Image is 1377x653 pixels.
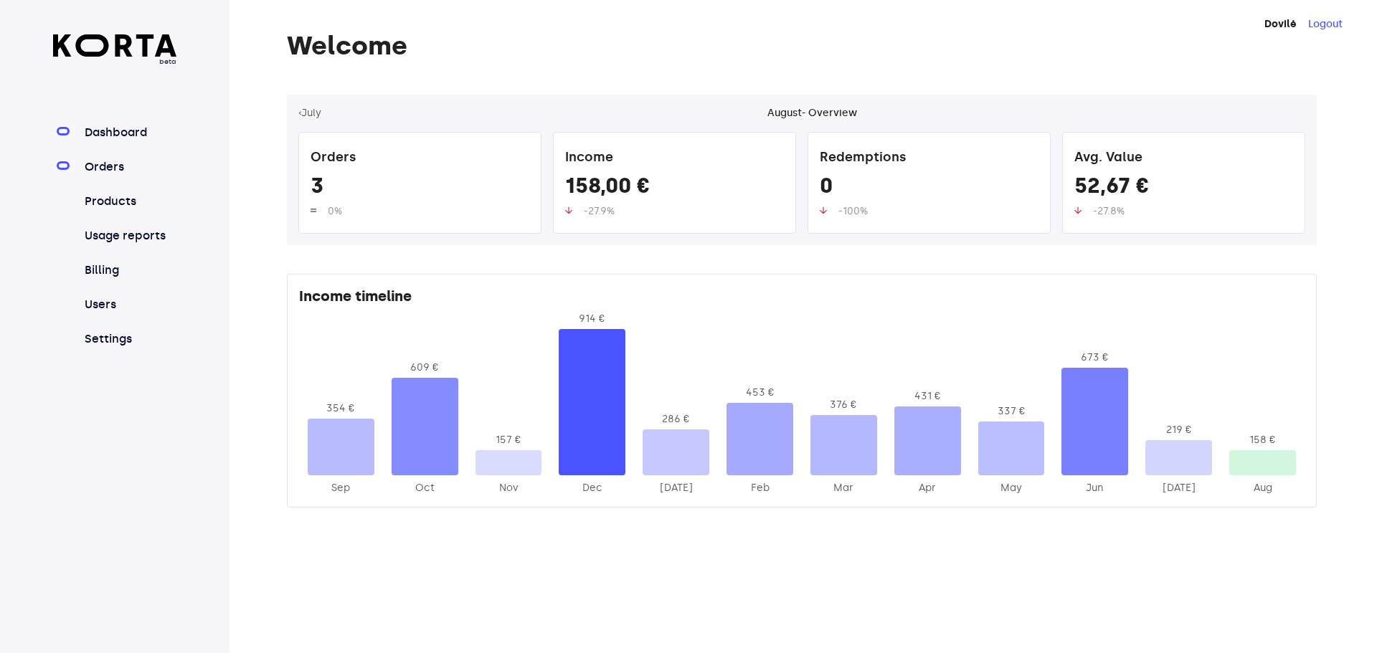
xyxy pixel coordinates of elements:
[559,481,625,495] div: 2024-Dec
[82,262,177,279] a: Billing
[299,286,1305,312] div: Income timeline
[53,57,177,67] span: beta
[1229,433,1296,447] div: 158 €
[1145,481,1212,495] div: 2025-Jul
[1074,206,1082,214] img: up
[1061,481,1128,495] div: 2025-Jun
[810,398,877,412] div: 376 €
[643,412,709,426] div: 286 €
[978,481,1045,495] div: 2025-May
[1308,17,1343,32] button: Logout
[820,173,1038,204] div: 0
[894,389,961,404] div: 431 €
[810,481,877,495] div: 2025-Mar
[1074,173,1293,204] div: 52,67 €
[1093,205,1125,217] span: -27.8%
[298,106,321,120] button: ‹July
[727,386,793,400] div: 453 €
[311,144,529,173] div: Orders
[1229,481,1296,495] div: 2025-Aug
[311,173,529,204] div: 3
[894,481,961,495] div: 2025-Apr
[311,206,316,214] img: up
[53,34,177,67] a: beta
[1264,18,1297,30] strong: Dovilė
[392,361,458,375] div: 609 €
[82,296,177,313] a: Users
[1074,144,1293,173] div: Avg. Value
[1145,423,1212,437] div: 219 €
[565,173,784,204] div: 158,00 €
[392,481,458,495] div: 2024-Oct
[978,404,1045,419] div: 337 €
[838,205,868,217] span: -100%
[565,144,784,173] div: Income
[53,34,177,57] img: Korta
[82,227,177,244] a: Usage reports
[475,481,542,495] div: 2024-Nov
[727,481,793,495] div: 2025-Feb
[767,106,857,120] div: August - Overview
[643,481,709,495] div: 2025-Jan
[565,206,572,214] img: up
[820,206,827,214] img: up
[328,205,342,217] span: 0%
[308,481,374,495] div: 2024-Sep
[1061,351,1128,365] div: 673 €
[82,158,177,176] a: Orders
[82,330,177,348] a: Settings
[559,312,625,326] div: 914 €
[287,32,1317,60] h1: Welcome
[308,401,374,416] div: 354 €
[82,193,177,210] a: Products
[584,205,615,217] span: -27.9%
[820,144,1038,173] div: Redemptions
[82,124,177,141] a: Dashboard
[475,433,542,447] div: 157 €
